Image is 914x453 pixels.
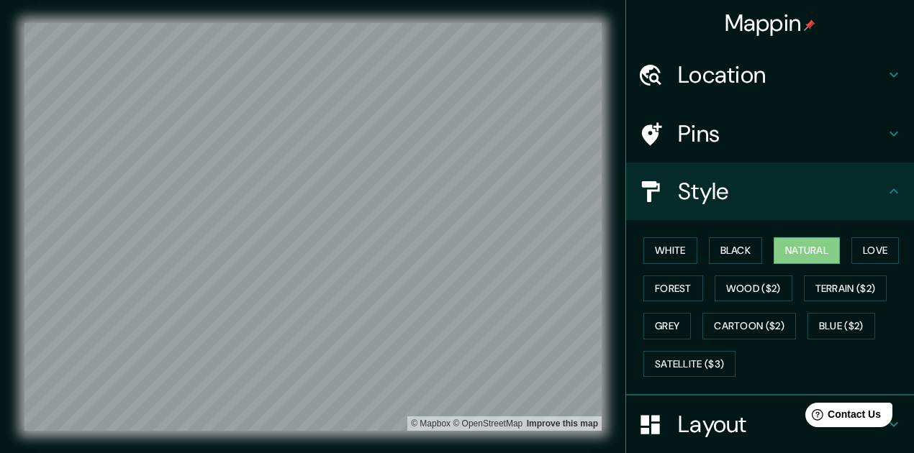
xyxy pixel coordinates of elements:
[786,397,898,437] iframe: Help widget launcher
[804,19,815,31] img: pin-icon.png
[626,46,914,104] div: Location
[678,410,885,439] h4: Layout
[643,313,691,339] button: Grey
[527,418,598,429] a: Map feedback
[678,60,885,89] h4: Location
[643,237,697,264] button: White
[411,418,451,429] a: Mapbox
[678,177,885,206] h4: Style
[453,418,522,429] a: OpenStreetMap
[715,275,792,302] button: Wood ($2)
[24,23,602,431] canvas: Map
[851,237,899,264] button: Love
[709,237,763,264] button: Black
[774,237,840,264] button: Natural
[678,119,885,148] h4: Pins
[643,275,703,302] button: Forest
[626,163,914,220] div: Style
[626,105,914,163] div: Pins
[643,351,736,377] button: Satellite ($3)
[807,313,875,339] button: Blue ($2)
[804,275,887,302] button: Terrain ($2)
[725,9,816,37] h4: Mappin
[702,313,796,339] button: Cartoon ($2)
[626,395,914,453] div: Layout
